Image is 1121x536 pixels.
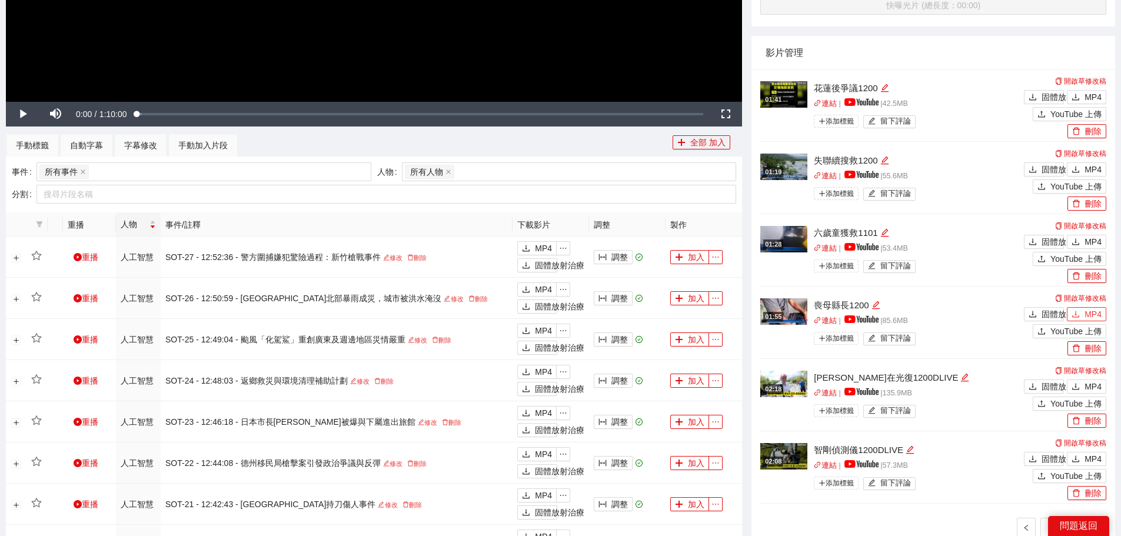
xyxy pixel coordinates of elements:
[708,250,723,264] button: 省略
[594,456,633,470] button: 列寬調整
[448,419,461,426] font: 刪除
[517,488,557,502] button: 下載MP4
[594,332,633,347] button: 列寬調整
[814,172,837,180] a: 關聯連結
[556,365,570,379] button: 省略
[1037,110,1046,119] span: 上傳
[12,253,21,262] button: 展開行
[765,168,781,175] font: 01:19
[438,337,451,344] font: 刪除
[844,98,879,106] img: yt_logo_rgb_light.a676ea31.png
[863,477,916,490] button: 編輯留下評論
[1055,78,1062,85] span: 複製
[1067,486,1106,500] button: 刪除刪除
[1055,367,1062,374] span: 複製
[814,461,837,470] a: 關聯連結
[1033,397,1106,411] button: 上傳YouTube 上傳
[1029,238,1037,247] span: 下載
[688,376,704,385] font: 加入
[522,261,530,271] span: 下載
[821,172,837,180] font: 連結
[418,419,424,425] span: 編輯
[535,384,584,394] font: 固體放射治療
[1072,382,1080,392] span: 下載
[74,253,82,261] span: 遊戲圈
[1055,440,1062,447] span: 複製
[12,418,21,427] button: 展開行
[844,388,879,395] img: yt_logo_rgb_light.a676ea31.png
[1024,307,1064,321] button: 下載固體放射治療
[414,337,427,344] font: 修改
[1085,344,1102,353] font: 刪除
[557,285,570,294] span: 省略
[557,327,570,335] span: 省略
[407,460,414,467] span: 刪除
[611,376,628,385] font: 調整
[556,447,570,461] button: 省略
[1024,90,1064,104] button: 下載固體放射治療
[906,445,914,454] span: 編輯
[82,252,98,262] font: 重播
[517,324,557,338] button: 下載MP4
[1085,382,1102,391] font: MP4
[1067,341,1106,355] button: 刪除刪除
[1037,327,1046,337] span: 上傳
[1072,455,1080,464] span: 下載
[1067,307,1106,321] button: 下載MP4
[670,374,709,388] button: 加加入
[1055,295,1062,302] span: 複製
[12,294,21,304] button: 展開行
[688,458,704,468] font: 加入
[383,254,390,261] span: 編輯
[814,99,821,107] span: 關聯
[1072,489,1080,498] span: 刪除
[675,459,683,468] span: 加
[1064,149,1106,158] font: 開啟草修改稿
[74,377,82,385] span: 遊戲圈
[844,315,879,323] img: yt_logo_rgb_light.a676ea31.png
[1024,379,1064,394] button: 下載固體放射治療
[1072,344,1080,354] span: 刪除
[1085,271,1102,281] font: 刪除
[868,262,876,271] span: 編輯
[517,282,557,297] button: 下載MP4
[357,378,370,385] font: 修改
[383,460,390,467] span: 編輯
[821,99,837,108] font: 連結
[522,467,530,477] span: 下載
[709,335,722,344] span: 省略
[1085,309,1102,319] font: MP4
[821,244,837,252] font: 連結
[1072,272,1080,281] span: 刪除
[74,294,82,302] span: 遊戲圈
[1064,439,1106,447] font: 開啟草修改稿
[1042,454,1091,464] font: 固體放射治療
[844,171,879,178] img: yt_logo_rgb_light.a676ea31.png
[880,262,911,270] font: 留下評論
[1050,399,1102,408] font: YouTube 上傳
[688,252,704,262] font: 加入
[594,374,633,388] button: 列寬調整
[880,81,889,95] div: 編輯
[522,327,530,336] span: 下載
[381,378,394,385] font: 刪除
[675,253,683,262] span: 加
[1067,90,1106,104] button: 下載MP4
[1085,199,1102,208] font: 刪除
[1072,417,1080,426] span: 刪除
[611,335,628,344] font: 調整
[522,385,530,394] span: 下載
[675,418,683,427] span: 加
[765,385,781,392] font: 02:18
[814,317,821,324] span: 關聯
[517,447,557,461] button: 下載MP4
[880,407,911,415] font: 留下評論
[408,337,414,343] span: 編輯
[1024,162,1064,177] button: 下載固體放射治療
[1064,222,1106,230] font: 開啟草修改稿
[880,228,889,237] span: 編輯
[611,252,628,262] font: 調整
[535,244,552,253] font: MP4
[611,294,628,303] font: 調整
[709,102,742,126] button: Fullscreen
